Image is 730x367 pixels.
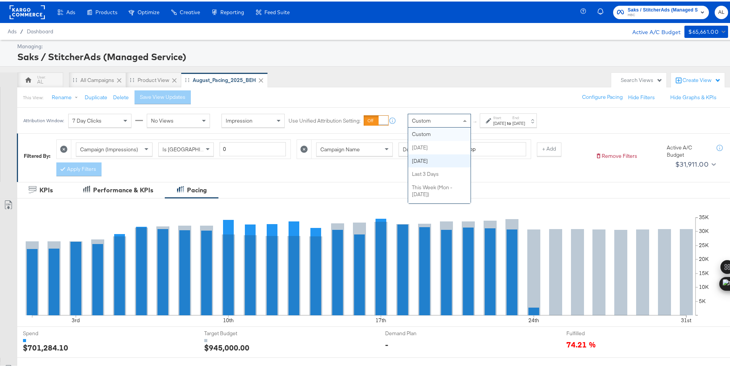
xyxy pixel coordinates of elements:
span: 7 Day Clicks [72,116,102,123]
text: 3rd [72,315,80,322]
span: Saks / StitcherAds (Managed Service) [628,5,697,13]
span: HBC [628,11,697,17]
div: Performance & KPIs [93,184,153,193]
label: Start: [493,114,506,119]
div: $701,284.10 [23,341,68,352]
span: Products [95,8,117,14]
text: 25K [699,240,709,247]
span: Demand Plan [385,328,443,336]
div: KPIs [39,184,53,193]
button: Hide Graphs & KPIs [670,92,717,100]
button: $31,911.00 [672,157,717,169]
text: 20K [699,254,709,261]
button: Duplicate [85,92,107,100]
div: $945,000.00 [204,341,249,352]
span: / [16,27,27,33]
text: 24th [528,315,539,322]
span: Does Not Contain [403,144,445,151]
div: Drag to reorder tab [185,76,189,80]
strong: to [506,119,512,125]
input: Enter a search term [460,141,526,155]
div: [DATE] [512,119,525,125]
text: 15K [699,268,709,275]
span: Spend [23,328,80,336]
div: August_Pacing_2025_BEH [193,75,256,82]
span: Custom [412,116,431,123]
span: Ads [66,8,75,14]
button: + Add [537,141,561,155]
span: 74.21 % [566,338,596,348]
button: Saks / StitcherAds (Managed Service)HBC [613,4,709,18]
span: Is [GEOGRAPHIC_DATA] [162,144,221,151]
span: Creative [180,8,200,14]
div: Drag to reorder tab [130,76,134,80]
div: [DATE] [408,153,471,166]
button: AL [715,4,728,18]
div: $31,911.00 [675,157,709,169]
div: Saks / StitcherAds (Managed Service) [17,49,726,62]
div: This View: [23,93,43,99]
button: Delete [113,92,129,100]
div: Create View [682,75,721,83]
div: AL [37,77,43,84]
span: Campaign Name [320,144,360,151]
button: $65,661.00 [684,24,728,36]
div: Filtered By: [24,151,51,158]
div: This Week (Mon - [DATE]) [408,179,471,200]
div: Pacing [187,184,207,193]
span: Impression [226,116,253,123]
span: Reporting [220,8,244,14]
div: Custom [408,126,471,139]
button: Remove Filters [595,151,637,158]
span: Fulfilled [566,328,624,336]
div: Drag to reorder tab [73,76,77,80]
div: [DATE] [493,119,506,125]
div: Product View [138,75,169,82]
div: Search Views [621,75,663,82]
text: 17th [376,315,386,322]
text: 35K [699,212,709,219]
text: 10K [699,282,709,289]
span: Target Budget [204,328,262,336]
span: No Views [151,116,174,123]
div: Last 3 Days [408,166,471,179]
label: Use Unified Attribution Setting: [289,116,361,123]
div: - [385,338,388,349]
div: All Campaigns [80,75,114,82]
button: Hide Filters [628,92,655,100]
text: 10th [223,315,234,322]
div: [DATE] [408,139,471,153]
div: This Week (Sun - [DATE]) [408,200,471,220]
span: Ads [8,27,16,33]
span: Campaign (Impressions) [80,144,138,151]
text: 5K [699,296,706,303]
span: AL [718,7,725,15]
div: Managing: [17,41,726,49]
div: Attribution Window: [23,116,64,122]
button: Rename [46,89,86,103]
div: $65,661.00 [688,26,719,35]
div: Active A/C Budget [624,24,681,36]
label: End: [512,114,525,119]
span: Feed Suite [264,8,290,14]
text: 30K [699,226,709,233]
input: Enter a number [220,141,286,155]
text: 31st [681,315,691,322]
span: ↑ [472,119,479,122]
button: Configure Pacing [577,89,628,103]
div: Active A/C Budget [667,143,709,157]
span: Optimize [138,8,159,14]
a: Dashboard [27,27,53,33]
